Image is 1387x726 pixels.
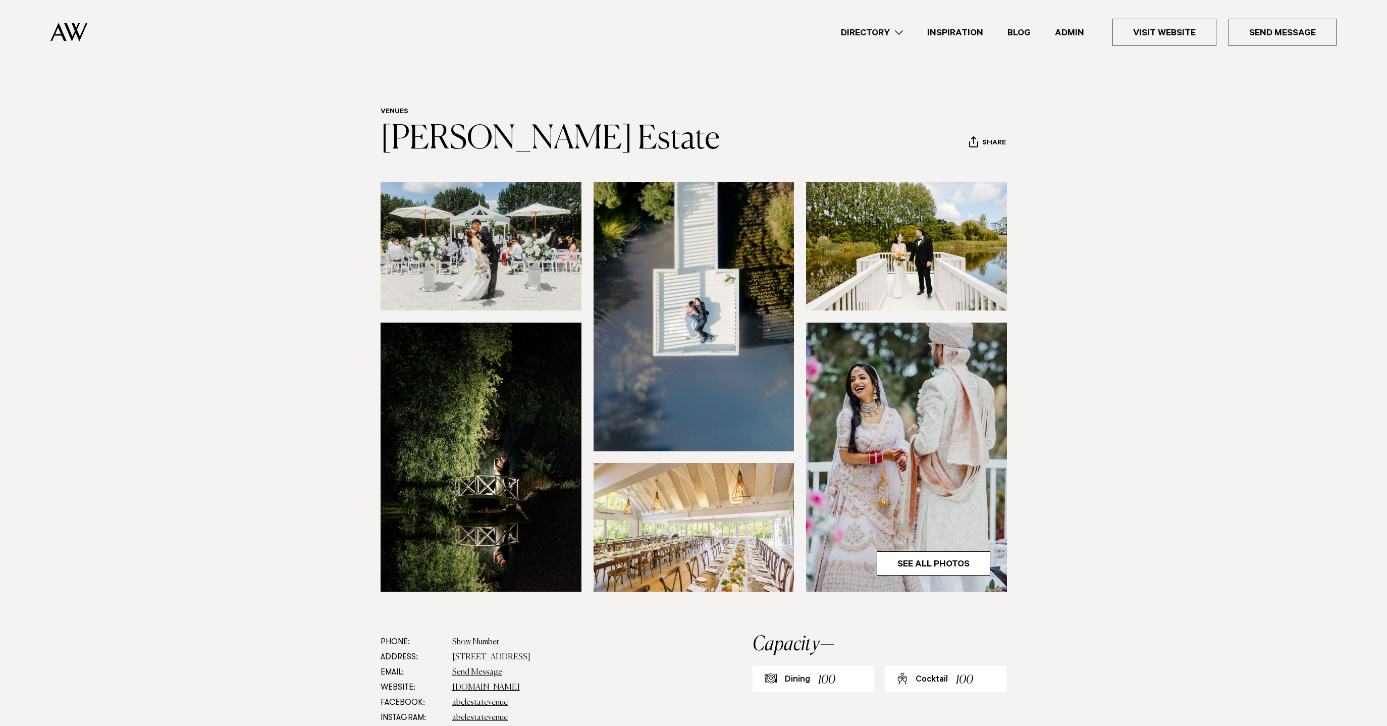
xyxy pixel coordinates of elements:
[452,714,508,722] a: abelestatevenue
[877,551,990,576] a: See All Photos
[381,680,444,695] dt: Website:
[1112,19,1216,46] a: Visit Website
[381,695,444,710] dt: Facebook:
[381,665,444,680] dt: Email:
[594,463,794,592] img: kumeu wedding venue reception
[982,139,1006,148] span: Share
[452,684,520,692] a: [DOMAIN_NAME]
[995,26,1043,39] a: Blog
[956,671,973,690] div: 100
[829,26,915,39] a: Directory
[916,674,948,686] div: Cocktail
[818,671,835,690] div: 100
[1229,19,1337,46] a: Send Message
[452,668,502,677] a: Send Message
[915,26,995,39] a: Inspiration
[452,638,499,646] a: Show Number
[381,108,408,116] a: Venues
[381,182,581,310] img: wedding couple abel estate
[806,182,1007,310] img: lakeside wedding venue auckland
[381,123,720,155] a: [PERSON_NAME] Estate
[381,635,444,650] dt: Phone:
[381,710,444,725] dt: Instagram:
[753,635,1006,655] h2: Capacity
[1043,26,1096,39] a: Admin
[969,136,1006,151] button: Share
[452,699,508,707] a: abelestatevenue
[50,23,87,41] img: Auckland Weddings Logo
[452,650,687,665] dd: [STREET_ADDRESS]
[785,674,810,686] div: Dining
[381,650,444,665] dt: Address:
